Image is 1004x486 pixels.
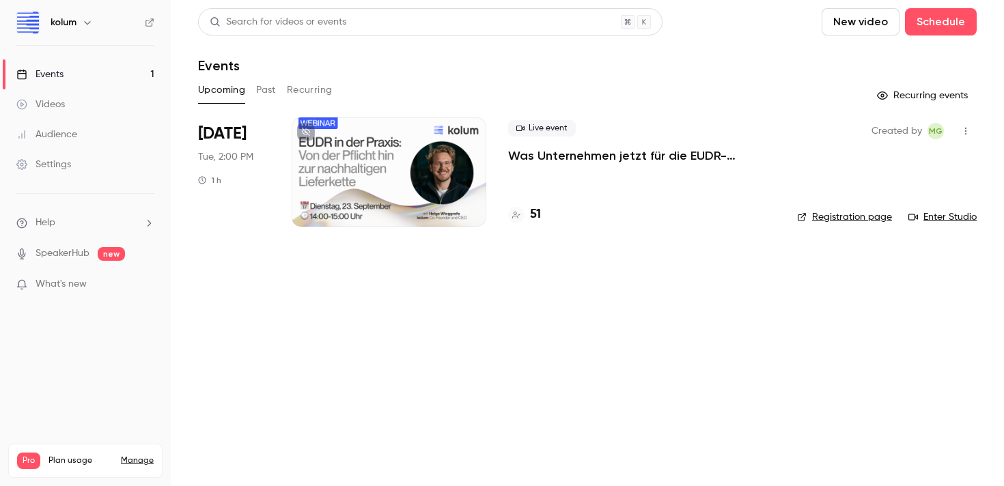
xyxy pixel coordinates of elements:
[198,150,253,164] span: Tue, 2:00 PM
[17,12,39,33] img: kolum
[98,247,125,261] span: new
[16,216,154,230] li: help-dropdown-opener
[51,16,76,29] h6: kolum
[210,15,346,29] div: Search for videos or events
[822,8,900,35] button: New video
[287,79,333,101] button: Recurring
[121,455,154,466] a: Manage
[928,123,944,139] span: Maximilian Gampl
[138,278,154,291] iframe: Noticeable Trigger
[256,79,276,101] button: Past
[198,79,245,101] button: Upcoming
[198,175,221,186] div: 1 h
[16,68,64,81] div: Events
[36,246,89,261] a: SpeakerHub
[16,128,77,141] div: Audience
[508,120,576,137] span: Live event
[508,147,775,164] a: Was Unternehmen jetzt für die EUDR-Compliance tun müssen + Live Q&A
[908,210,977,224] a: Enter Studio
[198,123,247,145] span: [DATE]
[198,117,270,227] div: Sep 23 Tue, 2:00 PM (Europe/Berlin)
[871,123,922,139] span: Created by
[36,216,55,230] span: Help
[16,158,71,171] div: Settings
[530,205,541,224] h4: 51
[198,57,240,74] h1: Events
[797,210,892,224] a: Registration page
[905,8,977,35] button: Schedule
[17,453,40,469] span: Pro
[36,277,87,291] span: What's new
[48,455,113,466] span: Plan usage
[929,123,943,139] span: MG
[871,85,977,106] button: Recurring events
[508,205,541,224] a: 51
[16,98,65,111] div: Videos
